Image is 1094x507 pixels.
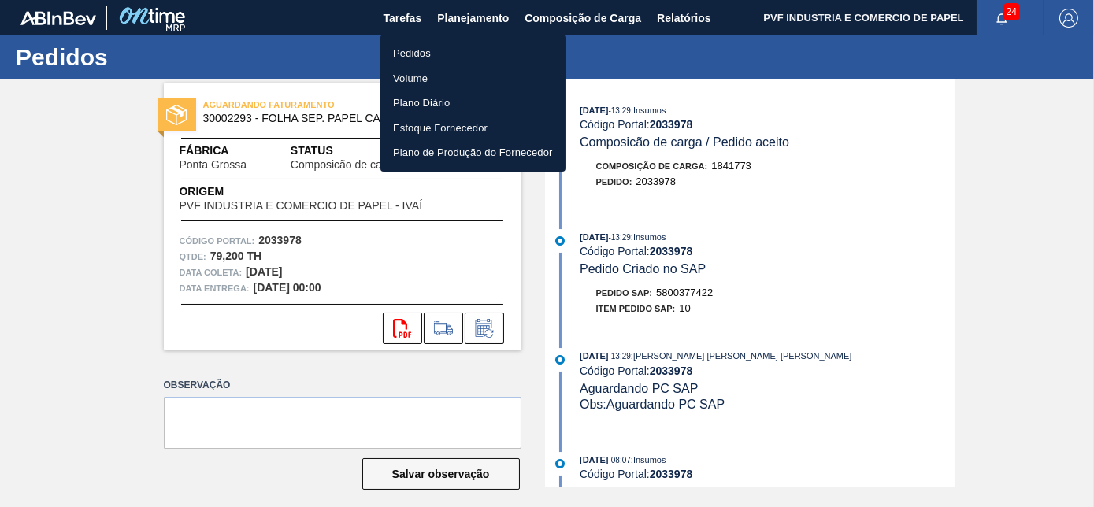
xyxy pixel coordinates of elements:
[380,91,566,116] a: Plano Diário
[380,41,566,66] a: Pedidos
[380,140,566,165] a: Plano de Produção do Fornecedor
[380,116,566,141] a: Estoque Fornecedor
[380,66,566,91] a: Volume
